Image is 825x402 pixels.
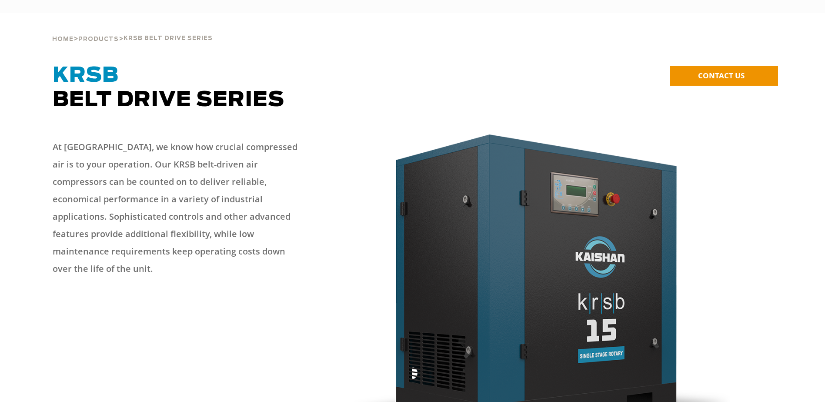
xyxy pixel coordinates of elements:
[52,37,73,42] span: Home
[78,35,119,43] a: Products
[52,13,213,46] div: > >
[698,70,745,80] span: CONTACT US
[52,35,73,43] a: Home
[78,37,119,42] span: Products
[53,65,119,86] span: KRSB
[53,138,305,278] p: At [GEOGRAPHIC_DATA], we know how crucial compressed air is to your operation. Our KRSB belt-driv...
[124,36,213,41] span: krsb belt drive series
[670,66,778,86] a: CONTACT US
[53,65,284,111] span: Belt Drive Series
